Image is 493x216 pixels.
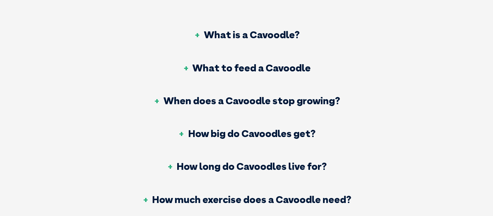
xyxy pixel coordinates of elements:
h3: What is a Cavoodle? [194,30,300,40]
h3: How long do Cavoodles live for? [166,161,327,171]
h3: What to feed a Cavoodle [182,63,311,73]
h3: How big do Cavoodles get? [178,128,315,138]
h3: How much exercise does a Cavoodle need? [142,194,351,204]
h3: When does a Cavoodle stop growing? [153,96,340,106]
